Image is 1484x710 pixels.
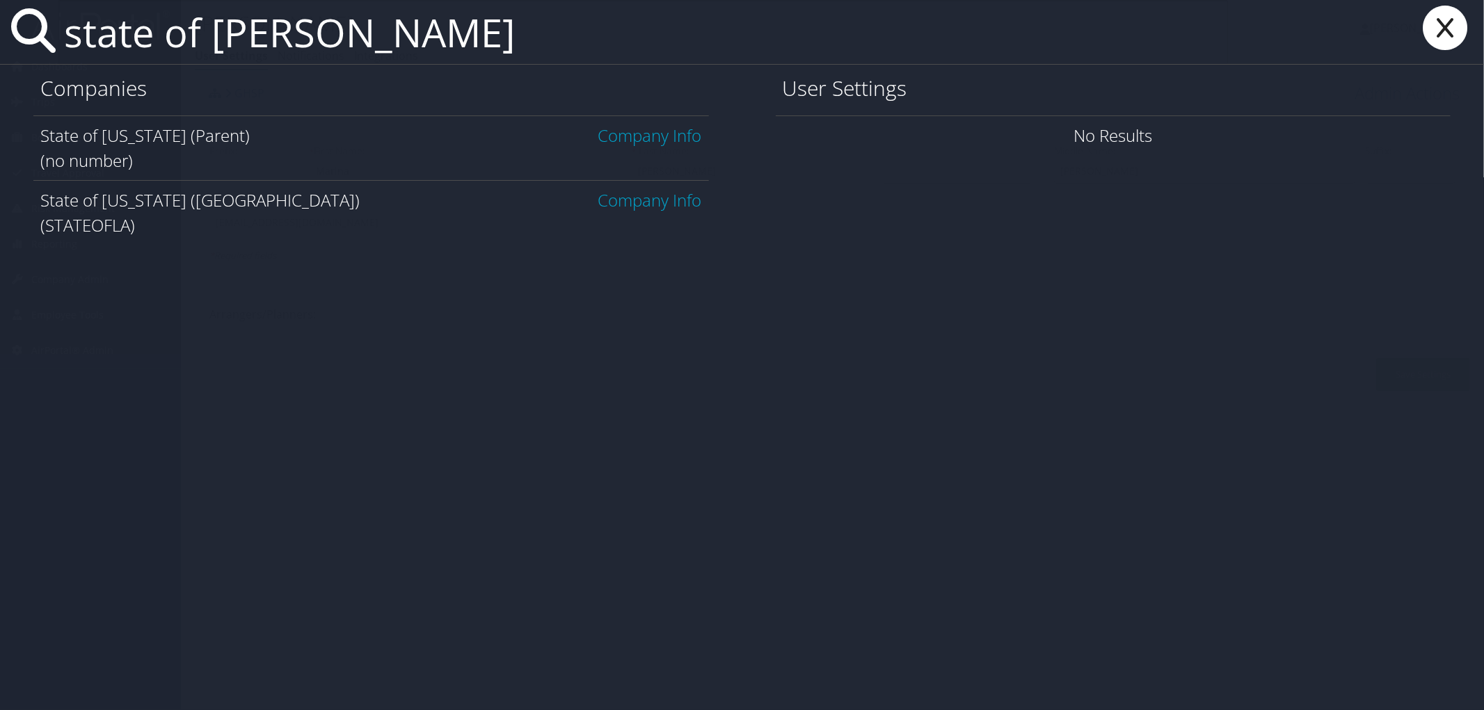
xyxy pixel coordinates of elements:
span: State of [US_STATE] ([GEOGRAPHIC_DATA]) [40,188,360,211]
a: Company Info [598,124,702,147]
h1: Companies [40,74,702,103]
span: State of [US_STATE] (Parent) [40,124,250,147]
div: No Results [776,115,1451,155]
div: (STATEOFLA) [40,213,702,238]
h1: User Settings [783,74,1444,103]
div: (no number) [40,148,702,173]
a: Company Info [598,188,702,211]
